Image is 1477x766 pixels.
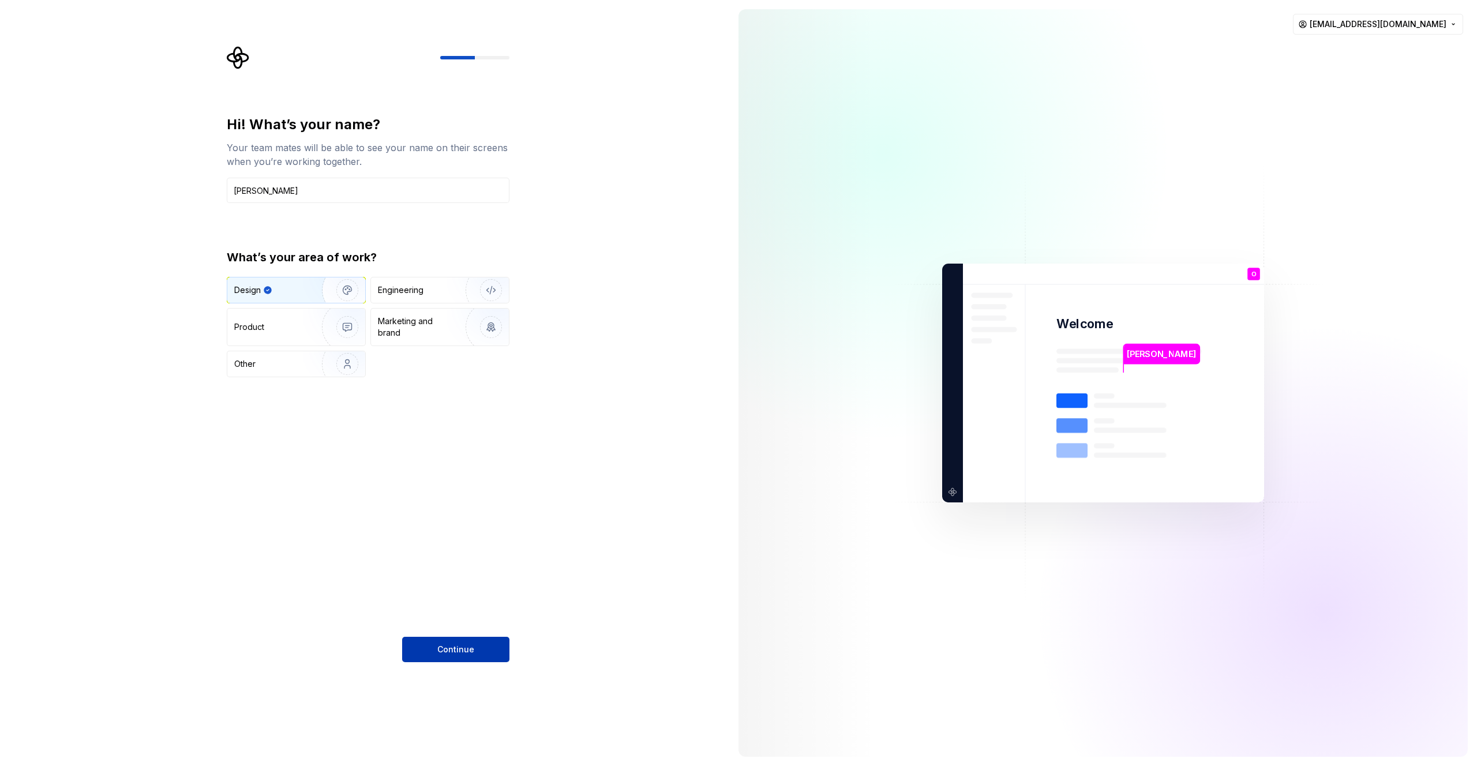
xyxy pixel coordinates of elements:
p: Welcome [1056,316,1113,332]
span: [EMAIL_ADDRESS][DOMAIN_NAME] [1310,18,1446,30]
span: Continue [437,644,474,655]
p: O [1251,271,1257,277]
p: [PERSON_NAME] [1127,348,1196,361]
div: Design [234,284,261,296]
div: Product [234,321,264,333]
div: Your team mates will be able to see your name on their screens when you’re working together. [227,141,509,168]
button: Continue [402,637,509,662]
svg: Supernova Logo [227,46,250,69]
div: Hi! What’s your name? [227,115,509,134]
div: Engineering [378,284,423,296]
div: Marketing and brand [378,316,456,339]
div: What’s your area of work? [227,249,509,265]
input: Han Solo [227,178,509,203]
button: [EMAIL_ADDRESS][DOMAIN_NAME] [1293,14,1463,35]
div: Other [234,358,256,370]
